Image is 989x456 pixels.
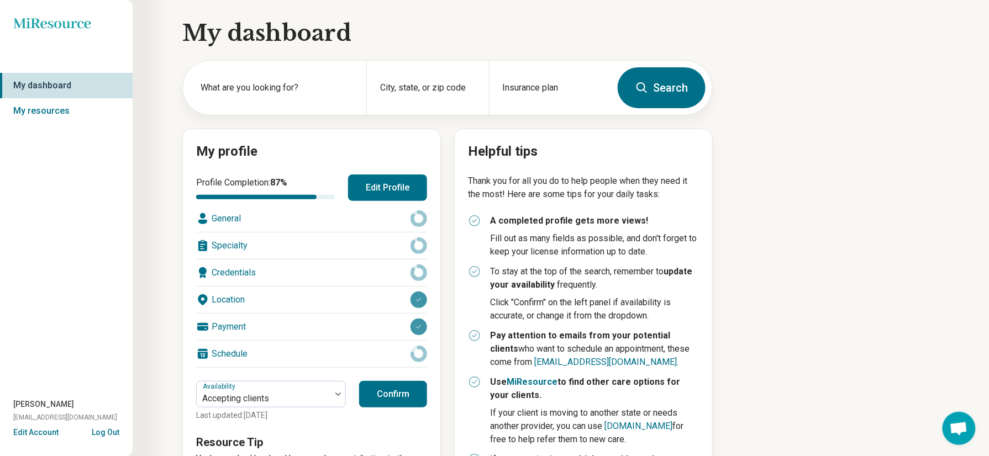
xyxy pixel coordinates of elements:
a: [EMAIL_ADDRESS][DOMAIN_NAME] [534,357,677,367]
button: Log Out [92,427,119,436]
button: Search [618,67,706,108]
h2: Helpful tips [468,142,699,161]
p: To stay at the top of the search, remember to frequently. [490,265,699,291]
p: Last updated: [DATE] [196,410,346,421]
h3: Resource Tip [196,434,427,450]
div: Location [196,287,427,313]
div: Open chat [943,412,976,445]
label: Availability [203,383,238,390]
strong: A completed profile gets more views! [490,215,648,226]
span: [PERSON_NAME] [13,399,74,410]
span: [EMAIL_ADDRESS][DOMAIN_NAME] [13,412,117,422]
strong: update your availability [490,266,692,290]
span: 87 % [270,177,287,188]
a: [DOMAIN_NAME] [604,421,672,431]
p: who want to schedule an appointment, these come from . [490,329,699,369]
p: Click "Confirm" on the left panel if availability is accurate, or change it from the dropdown. [490,296,699,322]
h2: My profile [196,142,427,161]
strong: Use to find other care options for your clients. [490,377,680,400]
h1: My dashboard [182,18,713,49]
strong: Pay attention to emails from your potential clients [490,330,670,354]
div: Specialty [196,232,427,259]
button: Edit Account [13,427,59,438]
button: Edit Profile [348,174,427,201]
p: If your client is moving to another state or needs another provider, you can use for free to help... [490,406,699,446]
div: Payment [196,314,427,340]
a: MiResource [507,377,557,387]
label: What are you looking for? [201,81,353,94]
div: Schedule [196,341,427,367]
button: Confirm [359,381,427,407]
p: Fill out as many fields as possible, and don't forget to keep your license information up to date. [490,232,699,258]
div: General [196,205,427,232]
div: Profile Completion: [196,176,335,199]
div: Credentials [196,259,427,286]
p: Thank you for all you do to help people when they need it the most! Here are some tips for your d... [468,174,699,201]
